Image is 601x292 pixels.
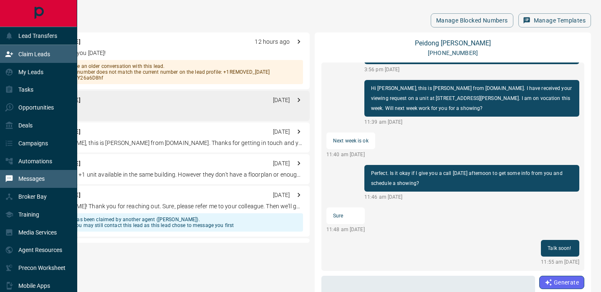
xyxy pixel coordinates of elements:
div: This may be an older conversation with this lead. The phone number does not match the current num... [52,60,298,84]
p: [DATE] [273,191,290,200]
p: Talk soon! [548,243,573,253]
p: 3:56 pm [DATE] [364,66,579,73]
p: 11:46 am [DATE] [364,193,579,201]
p: [PHONE_NUMBER] [428,49,478,57]
p: Next week is ok [333,136,369,146]
p: [DATE] [273,96,290,105]
p: [DATE] [273,127,290,136]
p: 11:39 am [DATE] [364,118,579,126]
p: 11:40 am [DATE] [326,151,375,158]
p: Hi [PERSON_NAME], this is [PERSON_NAME] from [DOMAIN_NAME]. Thanks for getting in touch and your ... [35,139,303,147]
p: [DATE] [273,159,290,168]
div: This lead has been claimed by another agent ([PERSON_NAME]). However, you may still contact this ... [52,213,234,232]
p: 11:48 am [DATE] [326,226,365,233]
p: Talk soon! [35,107,303,116]
p: Sure [333,211,358,221]
a: Peidong [PERSON_NAME] [415,39,491,47]
p: Perfect. Is it okay if I give you a call [DATE] afternoon to get some info from you and schedule ... [371,168,573,188]
button: Manage Blocked Numbers [431,13,513,27]
p: 12 hours ago [255,37,290,46]
p: Hi [PERSON_NAME]! Thank you for reaching out. Sure, please refer me to your colleague. Then we'll... [35,202,303,211]
p: Hi [PERSON_NAME], this is [PERSON_NAME] from [DOMAIN_NAME]. I have received your viewing request ... [371,83,573,113]
p: This is another 1+1 unit available in the same building. However they don't have a floorplan or e... [35,170,303,179]
button: Manage Templates [518,13,591,27]
p: No worries. See you [DATE]! [35,49,303,57]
